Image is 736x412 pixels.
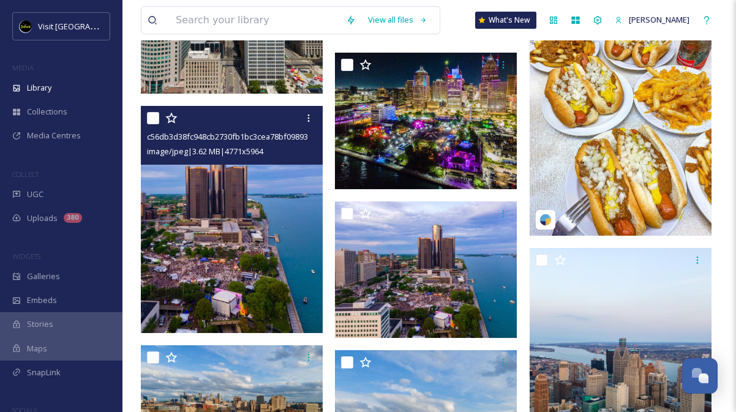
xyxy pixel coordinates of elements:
[475,12,536,29] a: What's New
[170,7,340,34] input: Search your library
[27,343,47,354] span: Maps
[27,189,43,200] span: UGC
[682,358,718,394] button: Open Chat
[335,53,517,189] img: 073fb0d1a53d07007fed93b32b7d74135e1e4b9ed6c8d7788ceeb3b975e1b55d.jpg
[27,106,67,118] span: Collections
[27,82,51,94] span: Library
[12,252,40,261] span: WIDGETS
[27,367,61,378] span: SnapLink
[12,63,34,72] span: MEDIA
[64,213,82,223] div: 380
[27,271,60,282] span: Galleries
[27,130,81,141] span: Media Centres
[147,146,263,157] span: image/jpeg | 3.62 MB | 4771 x 5964
[147,130,430,142] span: c56db3d38fc948cb2730fb1bc3cea78bf0989316ad7b4a15860efc636fc7a6ca.jpg
[27,294,57,306] span: Embeds
[530,9,712,236] img: visitdetroit_08132024_1435774.jpg
[335,201,517,338] img: 07e261569dd837af7563b01b0408e35eb8c441fca257b6daaaf6469756f69818.jpg
[609,8,696,32] a: [PERSON_NAME]
[539,214,552,226] img: snapsea-logo.png
[38,20,133,32] span: Visit [GEOGRAPHIC_DATA]
[20,20,32,32] img: VISIT%20DETROIT%20LOGO%20-%20BLACK%20BACKGROUND.png
[362,8,434,32] a: View all files
[12,170,39,179] span: COLLECT
[27,318,53,330] span: Stories
[629,14,689,25] span: [PERSON_NAME]
[27,212,58,224] span: Uploads
[141,106,323,333] img: c56db3d38fc948cb2730fb1bc3cea78bf0989316ad7b4a15860efc636fc7a6ca.jpg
